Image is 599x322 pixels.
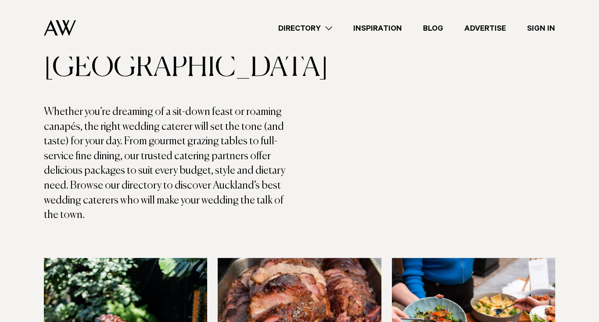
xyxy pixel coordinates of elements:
[343,22,412,34] a: Inspiration
[268,22,343,34] a: Directory
[454,22,517,34] a: Advertise
[517,22,566,34] a: Sign In
[44,20,76,36] img: Auckland Weddings Logo
[412,22,454,34] a: Blog
[44,105,300,223] p: Whether you’re dreaming of a sit-down feast or roaming canapés, the right wedding caterer will se...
